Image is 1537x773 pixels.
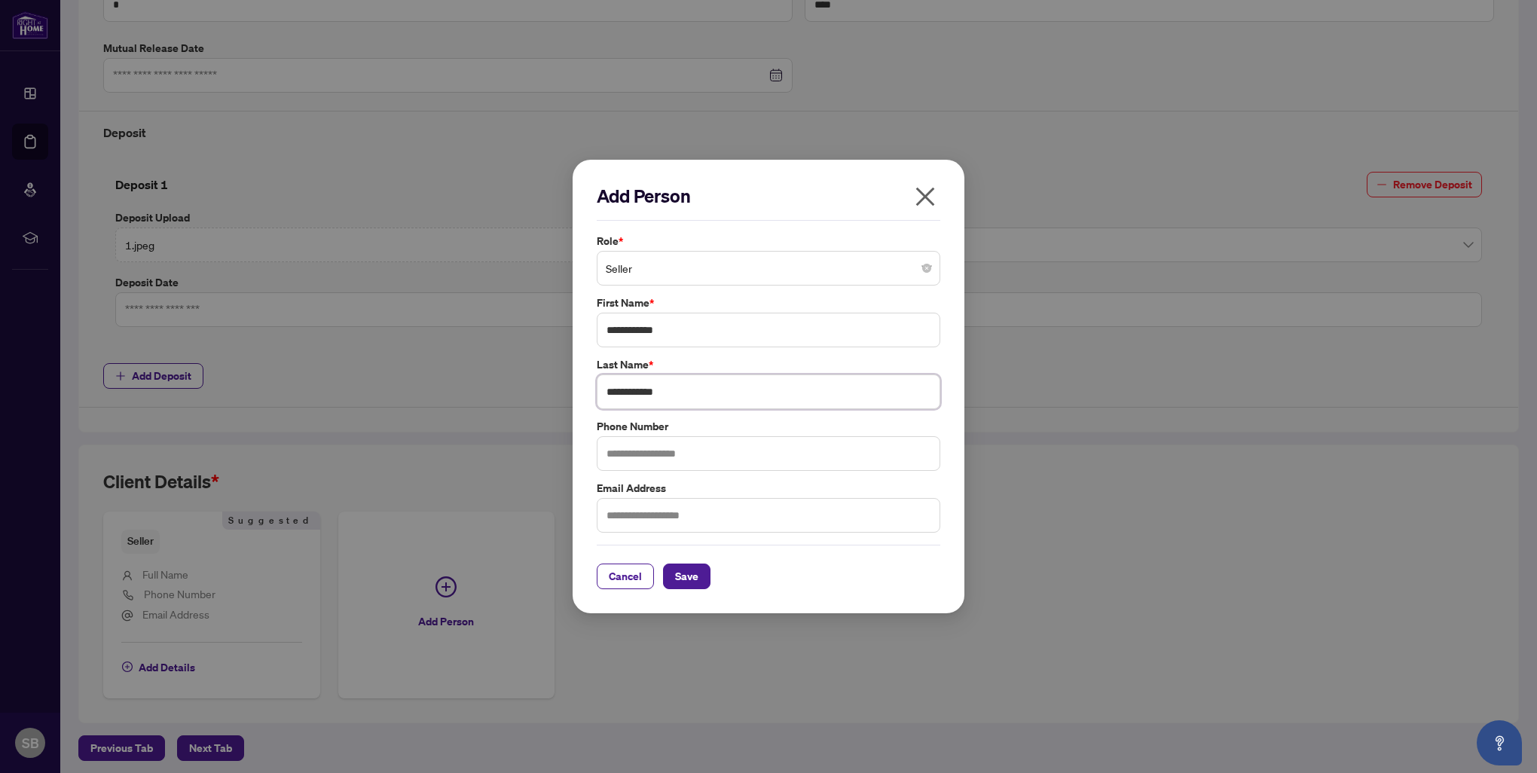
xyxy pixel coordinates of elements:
[597,418,940,435] label: Phone Number
[597,184,940,208] h2: Add Person
[675,564,698,588] span: Save
[1477,720,1522,765] button: Open asap
[606,254,931,283] span: Seller
[597,356,940,373] label: Last Name
[597,295,940,311] label: First Name
[663,564,710,589] button: Save
[597,233,940,249] label: Role
[913,185,937,209] span: close
[597,564,654,589] button: Cancel
[922,264,931,273] span: close-circle
[597,480,940,496] label: Email Address
[609,564,642,588] span: Cancel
